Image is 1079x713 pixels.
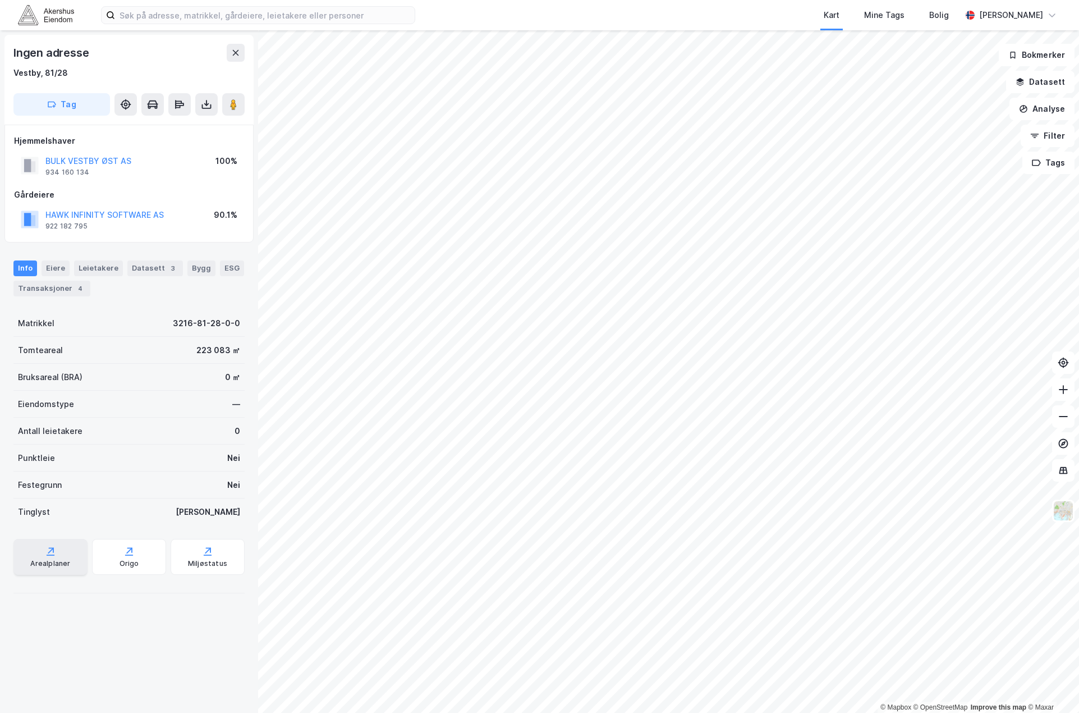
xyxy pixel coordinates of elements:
img: akershus-eiendom-logo.9091f326c980b4bce74ccdd9f866810c.svg [18,5,74,25]
div: Gårdeiere [14,188,244,202]
div: Festegrunn [18,478,62,492]
div: 4 [75,283,86,294]
div: ESG [220,260,244,276]
button: Filter [1021,125,1075,147]
div: Arealplaner [30,559,70,568]
div: 3216-81-28-0-0 [173,317,240,330]
div: Eiere [42,260,70,276]
div: Leietakere [74,260,123,276]
div: Tinglyst [18,505,50,519]
div: Matrikkel [18,317,54,330]
div: Origo [120,559,139,568]
div: 934 160 134 [45,168,89,177]
div: Bruksareal (BRA) [18,371,82,384]
div: Nei [227,478,240,492]
div: Hjemmelshaver [14,134,244,148]
div: Transaksjoner [13,281,90,296]
div: Miljøstatus [188,559,227,568]
div: Bygg [187,260,215,276]
div: 90.1% [214,208,237,222]
button: Datasett [1006,71,1075,93]
div: Datasett [127,260,183,276]
div: Kart [824,8,839,22]
div: 922 182 795 [45,222,88,231]
button: Bokmerker [999,44,1075,66]
input: Søk på adresse, matrikkel, gårdeiere, leietakere eller personer [115,7,415,24]
div: Bolig [929,8,949,22]
div: 100% [215,154,237,168]
div: Antall leietakere [18,424,82,438]
div: — [232,397,240,411]
div: 0 [235,424,240,438]
div: [PERSON_NAME] [979,8,1043,22]
a: Mapbox [880,703,911,711]
a: OpenStreetMap [913,703,968,711]
iframe: Chat Widget [1023,659,1079,713]
div: Ingen adresse [13,44,91,62]
div: Eiendomstype [18,397,74,411]
div: Kontrollprogram for chat [1023,659,1079,713]
div: Tomteareal [18,344,63,357]
div: Vestby, 81/28 [13,66,68,80]
div: 0 ㎡ [225,371,240,384]
div: Mine Tags [864,8,904,22]
div: 223 083 ㎡ [196,344,240,357]
div: 3 [167,263,178,274]
div: Nei [227,451,240,465]
button: Tags [1022,152,1075,174]
div: [PERSON_NAME] [176,505,240,519]
div: Info [13,260,37,276]
a: Improve this map [971,703,1026,711]
img: Z [1053,500,1074,522]
button: Analyse [1009,98,1075,120]
div: Punktleie [18,451,55,465]
button: Tag [13,93,110,116]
